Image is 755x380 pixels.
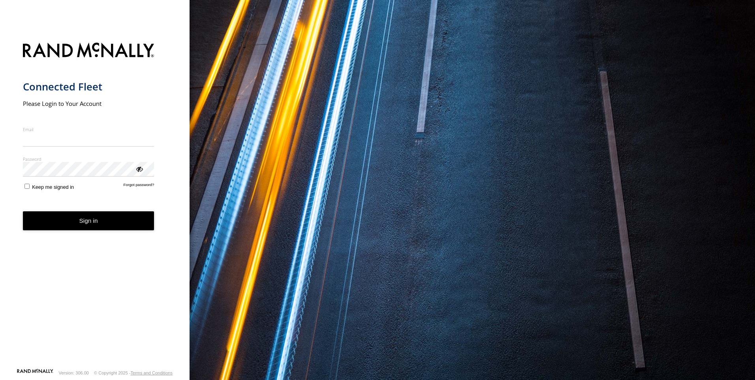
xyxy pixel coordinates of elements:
[32,184,74,190] span: Keep me signed in
[17,369,53,377] a: Visit our Website
[131,371,173,375] a: Terms and Conditions
[23,38,167,368] form: main
[23,41,154,61] img: Rand McNally
[124,182,154,190] a: Forgot password?
[23,156,154,162] label: Password
[59,371,89,375] div: Version: 306.00
[23,211,154,231] button: Sign in
[23,80,154,93] h1: Connected Fleet
[23,126,154,132] label: Email
[135,165,143,173] div: ViewPassword
[24,184,30,189] input: Keep me signed in
[94,371,173,375] div: © Copyright 2025 -
[23,100,154,107] h2: Please Login to Your Account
